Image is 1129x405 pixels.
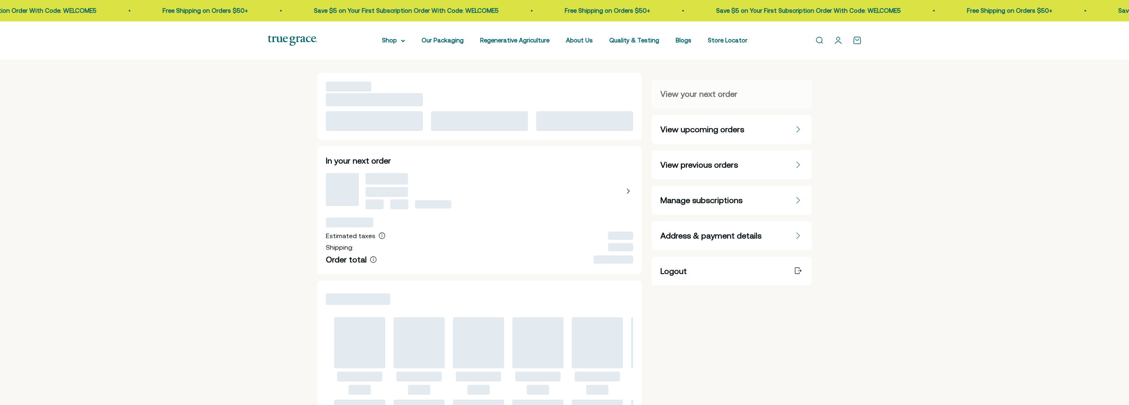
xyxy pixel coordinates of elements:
span: ‌ [326,82,371,91]
span: View your next order [660,88,738,100]
a: About Us [566,37,593,44]
span: ‌ [631,317,682,368]
span: ‌ [586,385,608,395]
a: Regenerative Agriculture [480,37,549,44]
span: ‌ [365,187,408,197]
a: Free Shipping on Orders $50+ [118,7,203,14]
summary: Shop [382,35,405,45]
a: Our Packaging [422,37,464,44]
span: ‌ [349,385,371,395]
span: ‌ [326,111,423,131]
span: Address & payment details [660,230,761,241]
a: View previous orders [652,150,812,179]
a: Store Locator [708,37,747,44]
span: ‌ [431,111,528,131]
span: ‌ [572,317,623,368]
span: Order total [326,255,367,264]
span: ‌ [453,317,504,368]
span: ‌ [467,385,490,395]
span: Logout [660,265,687,277]
span: ‌ [390,199,408,209]
a: Quality & Testing [609,37,659,44]
span: ‌ [408,385,430,395]
span: View previous orders [660,159,738,171]
span: ‌ [608,232,633,240]
a: Free Shipping on Orders $50+ [520,7,606,14]
span: ‌ [608,243,633,251]
span: ‌ [527,385,549,395]
span: ‌ [326,93,423,106]
span: ‌ [365,199,384,209]
span: ‌ [575,372,620,382]
span: ‌ [326,218,373,227]
span: ‌ [334,317,385,368]
a: Blogs [676,37,691,44]
p: Save $5 on Your First Subscription Order With Code: WELCOME5 [269,6,454,16]
a: Free Shipping on Orders $50+ [922,7,1008,14]
span: ‌ [515,372,561,382]
span: ‌ [536,111,633,131]
span: View upcoming orders [660,124,744,135]
a: View upcoming orders [652,115,812,144]
span: ‌ [594,255,633,264]
span: ‌ [337,372,382,382]
p: Save $5 on Your First Subscription Order With Code: WELCOME5 [672,6,856,16]
span: Estimated taxes [326,232,375,239]
span: ‌ [396,372,442,382]
span: ‌ [512,317,563,368]
span: ‌ [326,173,359,206]
span: Shipping: [326,243,354,251]
span: ‌ [326,293,390,305]
span: ‌ [365,173,408,185]
span: ‌ [415,200,451,208]
a: View your next order [652,80,812,108]
h2: In your next order [326,155,634,166]
span: ‌ [456,372,501,382]
a: Logout [652,257,812,286]
span: ‌ [394,317,445,368]
a: Manage subscriptions [652,186,812,215]
span: Manage subscriptions [660,194,742,206]
a: Address & payment details [652,221,812,250]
